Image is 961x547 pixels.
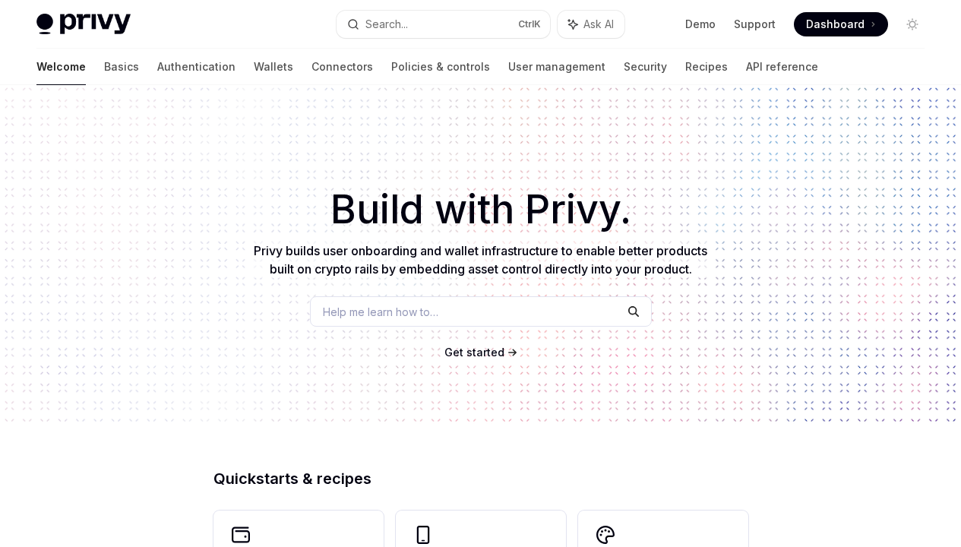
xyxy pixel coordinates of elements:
[685,17,716,32] a: Demo
[583,17,614,32] span: Ask AI
[624,49,667,85] a: Security
[391,49,490,85] a: Policies & controls
[734,17,776,32] a: Support
[323,304,438,320] span: Help me learn how to…
[900,12,925,36] button: Toggle dark mode
[685,49,728,85] a: Recipes
[254,243,707,277] span: Privy builds user onboarding and wallet infrastructure to enable better products built on crypto ...
[213,471,371,486] span: Quickstarts & recipes
[806,17,865,32] span: Dashboard
[337,11,550,38] button: Search...CtrlK
[104,49,139,85] a: Basics
[36,49,86,85] a: Welcome
[330,196,631,223] span: Build with Privy.
[36,14,131,35] img: light logo
[311,49,373,85] a: Connectors
[365,15,408,33] div: Search...
[444,345,504,360] a: Get started
[558,11,624,38] button: Ask AI
[444,346,504,359] span: Get started
[254,49,293,85] a: Wallets
[518,18,541,30] span: Ctrl K
[746,49,818,85] a: API reference
[157,49,236,85] a: Authentication
[508,49,605,85] a: User management
[794,12,888,36] a: Dashboard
